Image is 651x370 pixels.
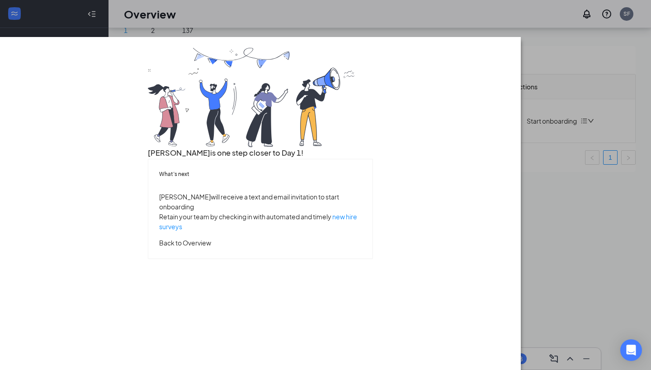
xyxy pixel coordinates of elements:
[620,339,642,361] div: Open Intercom Messenger
[159,238,211,248] button: Back to Overview
[148,147,373,159] h3: [PERSON_NAME] is one step closer to Day 1!
[159,212,362,231] p: Retain your team by checking in with automated and timely
[159,213,357,231] a: new hire surveys
[159,192,362,212] p: [PERSON_NAME] will receive a text and email invitation to start onboarding
[159,170,362,178] h5: What’s next
[148,48,356,147] img: you are all set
